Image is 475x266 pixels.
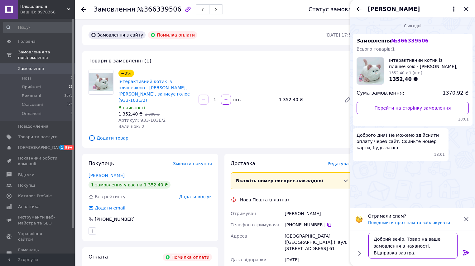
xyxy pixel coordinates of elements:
[173,161,212,166] span: Змінити покупця
[353,22,473,29] div: 12.10.2025
[357,132,445,151] span: Доброго дня! Не можемо здійснити оплату через сайт. Скиньте номер карти, будь ласка
[148,31,197,39] div: Помилка оплати
[285,222,354,228] div: [PHONE_NUMBER]
[236,178,323,183] span: Вкажіть номер експрес-накладної
[66,102,73,107] span: 375
[22,102,43,107] span: Скасовані
[18,231,58,242] span: Управління сайтом
[231,257,266,262] span: Дата відправки
[18,134,58,140] span: Товари та послуги
[434,152,445,157] span: 18:01 12.10.2025
[18,49,75,61] span: Замовлення та повідомлення
[283,230,355,254] div: [GEOGRAPHIC_DATA] ([GEOGRAPHIC_DATA].), вул. [STREET_ADDRESS] 61
[357,57,384,84] img: 6620603234_w160_h160_interaktivnij-kotik-iz.jpg
[238,197,290,203] div: Нова Пошта (платна)
[59,145,64,150] span: 1
[368,220,450,225] button: Повідомити про спам та заблокувати
[355,5,363,13] button: Назад
[401,23,424,29] span: Сьогодні
[389,76,418,82] span: 1352,40 ₴
[231,222,279,227] span: Телефон отримувача
[3,22,74,33] input: Пошук
[118,111,143,116] span: 1 352,40 ₴
[389,57,469,70] span: Інтерактивний котик із пляшечкою - [PERSON_NAME], [PERSON_NAME], записує голос (933-103E/2)
[231,160,255,166] span: Доставка
[118,105,145,110] span: В наявності
[89,135,354,141] span: Додати товар
[368,213,459,219] p: Отримали спам?
[18,247,58,259] span: Гаманець компанії
[20,9,75,15] div: Ваш ID: 3978368
[81,6,86,12] div: Повернутися назад
[18,145,64,150] span: [DEMOGRAPHIC_DATA]
[276,95,339,104] div: 1 352.40 ₴
[18,204,40,209] span: Аналітика
[118,79,190,103] a: Інтерактивний котик із пляшечкою - [PERSON_NAME], [PERSON_NAME], записує голос (933-103E/2)
[94,6,135,13] span: Замовлення
[89,31,146,39] div: Замовлення з сайту
[357,90,404,97] span: Сума замовлення:
[89,73,113,91] img: Інтерактивний котик із пляшечкою - моргає, муркоче, записує голос (933-103E/2)
[137,6,181,13] span: №366339506
[95,194,126,199] span: Без рейтингу
[22,76,31,81] span: Нові
[118,70,134,77] div: −2%
[355,215,363,223] img: :face_with_monocle:
[94,216,135,222] div: [PHONE_NUMBER]
[463,5,470,13] button: Закрити
[283,208,355,219] div: [PERSON_NAME]
[71,111,73,116] span: 0
[89,58,151,64] span: Товари в замовленні (1)
[89,181,170,189] div: 1 замовлення у вас на 1 352,40 ₴
[18,172,34,178] span: Відгуки
[88,205,126,211] div: Додати email
[391,38,428,44] span: № 366339506
[232,96,242,103] div: шт.
[389,71,422,75] span: 1352,40 x 1 (шт.)
[231,234,247,239] span: Адреса
[328,161,354,166] span: Редагувати
[89,160,114,166] span: Покупець
[94,205,126,211] div: Додати email
[20,4,67,9] span: Плюшландія
[18,183,35,188] span: Покупці
[368,233,458,259] textarea: Добрий вечір. Товар на ваше замовлення в наявності. Відправка завтра.
[325,32,354,37] time: [DATE] 17:56
[118,124,145,129] span: Залишок: 2
[355,249,363,257] button: Показати кнопки
[118,118,166,123] span: Артикул: 933-103E/2
[22,93,41,99] span: Виконані
[18,124,48,129] span: Повідомлення
[18,39,36,44] span: Головна
[309,6,366,12] div: Статус замовлення
[368,5,420,13] span: [PERSON_NAME]
[18,155,58,167] span: Показники роботи компанії
[357,102,469,114] a: Перейти на сторінку замовлення
[64,93,73,99] span: 1871
[18,66,44,71] span: Замовлення
[163,254,212,261] div: Помилка оплати
[22,111,41,116] span: Оплачені
[89,173,125,178] a: [PERSON_NAME]
[368,5,458,13] button: [PERSON_NAME]
[71,76,73,81] span: 0
[342,93,354,106] a: Редагувати
[18,214,58,226] span: Інструменти веб-майстра та SEO
[357,117,469,122] span: 18:01 12.10.2025
[69,84,73,90] span: 25
[231,211,256,216] span: Отримувач
[357,47,395,52] span: Всього товарів: 1
[22,84,41,90] span: Прийняті
[179,194,212,199] span: Додати відгук
[283,254,355,265] div: [DATE]
[18,193,52,199] span: Каталог ProSale
[145,112,160,116] span: 1 380 ₴
[443,90,469,97] span: 1370.92 ₴
[64,145,74,150] span: 99+
[89,254,108,260] span: Оплата
[357,38,429,44] span: Замовлення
